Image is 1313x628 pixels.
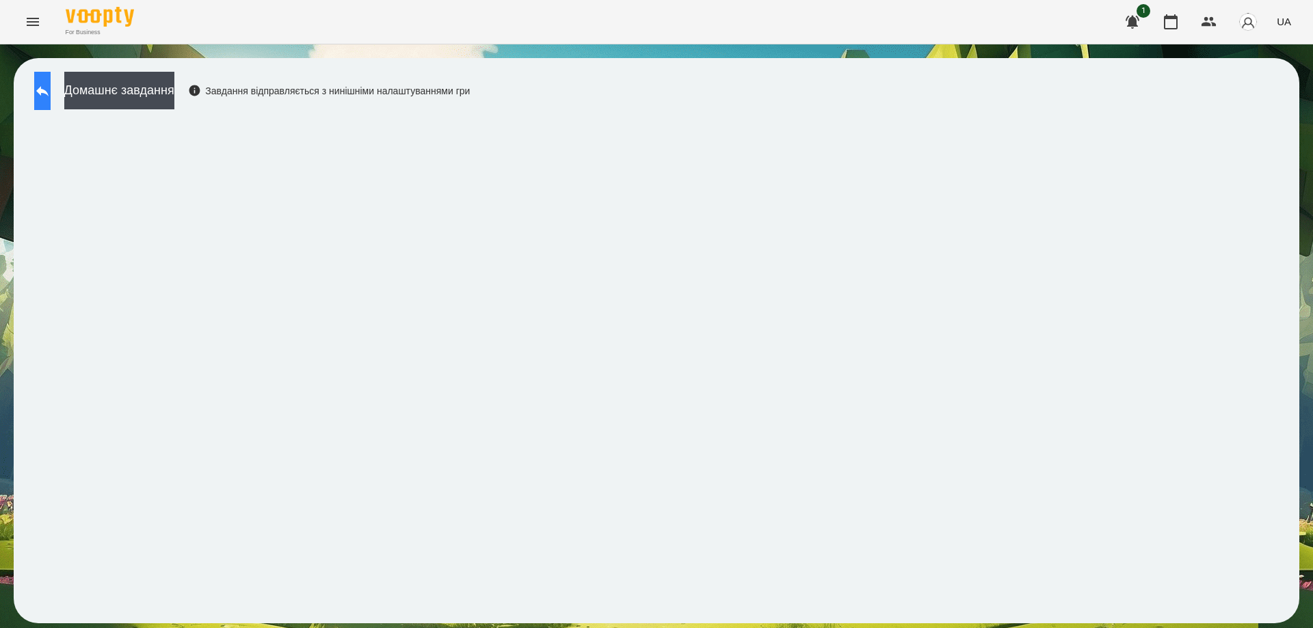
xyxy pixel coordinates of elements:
button: UA [1271,9,1297,34]
button: Домашнє завдання [64,72,174,109]
button: Menu [16,5,49,38]
span: UA [1277,14,1291,29]
span: 1 [1137,4,1150,18]
img: Voopty Logo [66,7,134,27]
div: Завдання відправляється з нинішніми налаштуваннями гри [188,84,470,98]
img: avatar_s.png [1238,12,1258,31]
span: For Business [66,28,134,37]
